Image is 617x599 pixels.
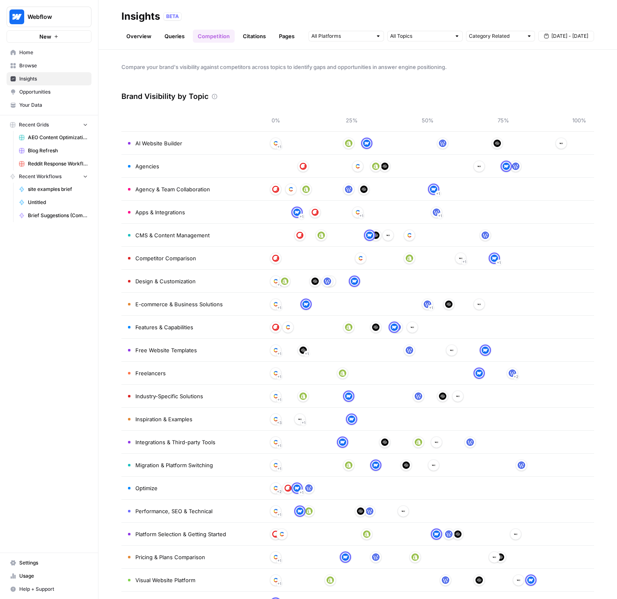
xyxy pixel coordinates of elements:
span: + 1 [305,350,309,358]
img: 2ud796hvc3gw7qwjscn75txc5abr [272,301,279,308]
span: Brief Suggestions (Competitive Gap Analysis) [28,212,88,219]
img: a1pu3e9a4sjoov2n4mw66knzy8l8 [296,507,304,515]
span: + 1 [436,190,440,198]
span: Freelancers [135,369,166,377]
img: a1pu3e9a4sjoov2n4mw66knzy8l8 [348,415,355,423]
span: Untitled [28,199,88,206]
button: Recent Grids [7,119,91,131]
img: 2ud796hvc3gw7qwjscn75txc5abr [272,576,279,584]
span: Design & Customization [135,277,196,285]
span: + 1 [277,350,281,358]
span: + 1 [277,442,281,450]
span: Industry-Specific Solutions [135,392,203,400]
img: 22xsrp1vvxnaoilgdb3s3rw3scik [415,392,422,400]
a: site examples brief [15,183,91,196]
img: 22xsrp1vvxnaoilgdb3s3rw3scik [509,369,516,377]
span: + 2 [514,373,519,381]
img: nkwbr8leobsn7sltvelb09papgu0 [272,530,279,538]
img: i4x52ilb2nzb0yhdjpwfqj6p8htt [457,255,464,262]
span: Agencies [135,162,159,170]
img: a1pu3e9a4sjoov2n4mw66knzy8l8 [363,140,370,147]
img: wrtrwb713zz0l631c70900pxqvqh [345,140,352,147]
img: wrtrwb713zz0l631c70900pxqvqh [339,369,346,377]
span: + 1 [497,259,501,267]
img: a1pu3e9a4sjoov2n4mw66knzy8l8 [503,163,510,170]
span: Free Website Templates [135,346,197,354]
img: a1pu3e9a4sjoov2n4mw66knzy8l8 [366,232,373,239]
a: Opportunities [7,85,91,99]
span: 50% [419,116,436,124]
img: a1pu3e9a4sjoov2n4mw66knzy8l8 [491,255,498,262]
span: + 1 [359,212,363,220]
span: + 1 [277,557,281,565]
a: Insights [7,72,91,85]
img: 2ud796hvc3gw7qwjscn75txc5abr [272,484,279,492]
span: 0% [267,116,284,124]
span: Integrations & Third-party Tools [135,438,215,446]
img: 2ud796hvc3gw7qwjscn75txc5abr [272,507,279,515]
img: onsbemoa9sjln5gpq3z6gl4wfdvr [402,461,410,469]
img: nkwbr8leobsn7sltvelb09papgu0 [299,163,307,170]
img: onsbemoa9sjln5gpq3z6gl4wfdvr [372,324,379,331]
span: Help + Support [19,585,88,593]
span: + 1 [277,396,281,404]
span: [DATE] - [DATE] [551,32,588,40]
img: i4x52ilb2nzb0yhdjpwfqj6p8htt [448,347,455,354]
a: Usage [7,569,91,583]
button: Help + Support [7,583,91,596]
img: 2ud796hvc3gw7qwjscn75txc5abr [284,324,292,331]
img: 2ud796hvc3gw7qwjscn75txc5abr [357,255,364,262]
img: wrtrwb713zz0l631c70900pxqvqh [327,576,334,584]
span: + 1 [277,465,281,473]
img: wrtrwb713zz0l631c70900pxqvqh [318,232,325,239]
img: 22xsrp1vvxnaoilgdb3s3rw3scik [324,278,331,285]
img: 22xsrp1vvxnaoilgdb3s3rw3scik [424,301,431,308]
input: All Platforms [311,32,372,40]
img: wrtrwb713zz0l631c70900pxqvqh [281,278,288,285]
img: nkwbr8leobsn7sltvelb09papgu0 [284,484,292,492]
span: Visual Website Platform [135,576,195,584]
img: nkwbr8leobsn7sltvelb09papgu0 [272,324,279,331]
span: Optimize [135,484,158,492]
button: New [7,30,91,43]
img: i4x52ilb2nzb0yhdjpwfqj6p8htt [430,461,437,469]
img: a1pu3e9a4sjoov2n4mw66knzy8l8 [293,484,301,492]
img: i4x52ilb2nzb0yhdjpwfqj6p8htt [400,507,407,515]
img: 2ud796hvc3gw7qwjscn75txc5abr [287,186,295,193]
span: + 1 [277,511,281,519]
a: Citations [238,30,271,43]
img: i4x52ilb2nzb0yhdjpwfqj6p8htt [558,140,565,147]
img: i4x52ilb2nzb0yhdjpwfqj6p8htt [491,553,498,561]
a: Competition [193,30,235,43]
span: site examples brief [28,186,88,193]
img: onsbemoa9sjln5gpq3z6gl4wfdvr [454,530,462,538]
img: 2ud796hvc3gw7qwjscn75txc5abr [272,140,279,147]
img: onsbemoa9sjln5gpq3z6gl4wfdvr [372,232,379,239]
img: 22xsrp1vvxnaoilgdb3s3rw3scik [445,530,452,538]
span: + 1 [277,373,281,381]
img: i4x52ilb2nzb0yhdjpwfqj6p8htt [454,392,462,400]
img: wrtrwb713zz0l631c70900pxqvqh [305,507,313,515]
span: + 3 [277,419,282,427]
span: Browse [19,62,88,69]
div: BETA [163,12,182,21]
span: + 1 [277,281,281,289]
span: Your Data [19,101,88,109]
a: Home [7,46,91,59]
span: Home [19,49,88,56]
img: a1pu3e9a4sjoov2n4mw66knzy8l8 [293,209,301,216]
img: onsbemoa9sjln5gpq3z6gl4wfdvr [439,392,446,400]
span: Recent Workflows [19,173,62,180]
span: Migration & Platform Switching [135,461,213,469]
img: i4x52ilb2nzb0yhdjpwfqj6p8htt [475,163,483,170]
img: Webflow Logo [9,9,24,24]
img: 2ud796hvc3gw7qwjscn75txc5abr [272,553,279,561]
img: i4x52ilb2nzb0yhdjpwfqj6p8htt [296,415,304,423]
button: Workspace: Webflow [7,7,91,27]
span: AI Website Builder [135,139,182,147]
span: + 1 [302,419,306,427]
img: a1pu3e9a4sjoov2n4mw66knzy8l8 [433,530,440,538]
img: 22xsrp1vvxnaoilgdb3s3rw3scik [439,140,446,147]
img: 22xsrp1vvxnaoilgdb3s3rw3scik [305,484,313,492]
a: Blog Refresh [15,144,91,157]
